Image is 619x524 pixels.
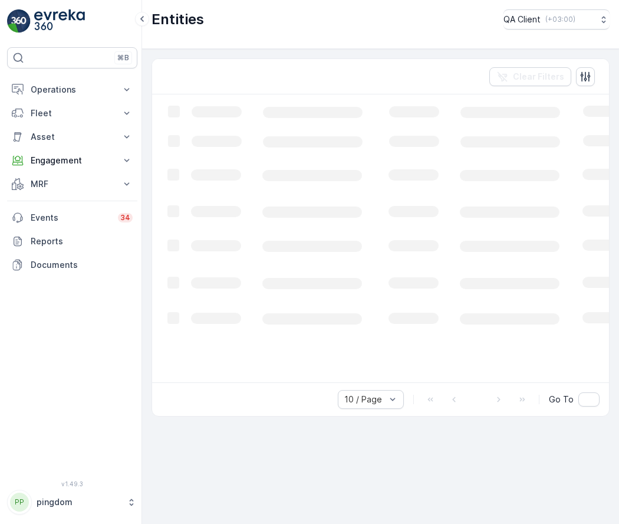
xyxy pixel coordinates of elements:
[31,155,114,166] p: Engagement
[7,206,137,230] a: Events34
[152,10,204,29] p: Entities
[7,230,137,253] a: Reports
[7,490,137,515] button: PPpingdom
[31,107,114,119] p: Fleet
[31,235,133,247] p: Reports
[10,493,29,512] div: PP
[7,253,137,277] a: Documents
[7,172,137,196] button: MRF
[31,131,114,143] p: Asset
[7,480,137,487] span: v 1.49.3
[31,84,114,96] p: Operations
[7,78,137,101] button: Operations
[120,213,130,222] p: 34
[31,178,114,190] p: MRF
[7,9,31,33] img: logo
[34,9,85,33] img: logo_light-DOdMpM7g.png
[545,15,575,24] p: ( +03:00 )
[7,125,137,149] button: Asset
[31,212,111,224] p: Events
[549,394,574,405] span: Go To
[503,9,610,30] button: QA Client(+03:00)
[489,67,571,86] button: Clear Filters
[117,53,129,63] p: ⌘B
[513,71,564,83] p: Clear Filters
[37,496,121,508] p: pingdom
[503,14,541,25] p: QA Client
[31,259,133,271] p: Documents
[7,101,137,125] button: Fleet
[7,149,137,172] button: Engagement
